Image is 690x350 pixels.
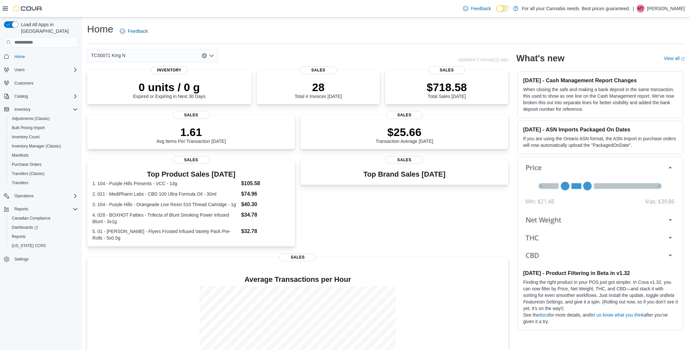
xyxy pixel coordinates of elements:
[7,178,81,187] button: Transfers
[9,124,78,132] span: Bulk Pricing Import
[12,106,33,113] button: Inventory
[151,66,188,74] span: Inventory
[7,214,81,223] button: Canadian Compliance
[7,142,81,151] button: Inventory Manager (Classic)
[92,201,238,208] dt: 3. 104 - Purple Hills - Orangeade Live Resin 510 Thread Cartridge - 1g
[1,191,81,201] button: Operations
[92,228,238,241] dt: 5. 01 - [PERSON_NAME] - Flyers Frosted Infused Variety Pack Pre-Rolls - 5x0.5g
[522,5,630,12] p: For all your Cannabis needs. Best prices guaranteed.
[496,5,510,12] input: Dark Mode
[12,144,61,149] span: Inventory Manager (Classic)
[523,293,674,304] em: Beta Features
[12,134,40,140] span: Inventory Count
[241,227,290,235] dd: $32.78
[637,5,644,12] div: Marko Tamas
[9,115,52,123] a: Adjustments (Classic)
[363,170,445,178] h3: Top Brand Sales [DATE]
[523,312,678,325] p: See the for more details, and after you’ve given it a try.
[7,241,81,250] button: [US_STATE] CCRS
[9,151,78,159] span: Manifests
[1,204,81,214] button: Reports
[590,312,644,318] a: let us know what you think
[9,179,78,187] span: Transfers
[7,114,81,123] button: Adjustments (Classic)
[14,54,25,59] span: Home
[7,232,81,241] button: Reports
[523,86,678,112] p: When closing the safe and making a bank deposit in the same transaction, this used to show as one...
[241,201,290,208] dd: $40.30
[12,216,50,221] span: Canadian Compliance
[92,212,238,225] dt: 4. 028 - BOXHOT Fatties - Trifecta of Blunt Smoking Power Infused Blunt - 3x1g
[9,179,31,187] a: Transfers
[241,180,290,187] dd: $105.58
[14,107,30,112] span: Inventory
[92,191,238,197] dt: 2. 021 - MediPharm Labs - CBD 100 Ultra Formula Oil - 30ml
[516,53,564,64] h2: What's new
[12,116,50,121] span: Adjustments (Classic)
[12,66,27,74] button: Users
[133,81,205,94] p: 0 units / 0 g
[87,23,113,36] h1: Home
[279,253,316,261] span: Sales
[12,79,36,87] a: Customers
[12,106,78,113] span: Inventory
[18,21,78,34] span: Load All Apps in [GEOGRAPHIC_DATA]
[92,170,290,178] h3: Top Product Sales [DATE]
[12,205,31,213] button: Reports
[14,94,28,99] span: Catalog
[681,57,685,61] svg: External link
[4,49,78,281] nav: Complex example
[7,169,81,178] button: Transfers (Classic)
[295,81,342,99] div: Total # Invoices [DATE]
[14,81,33,86] span: Customers
[14,67,25,72] span: Users
[7,123,81,132] button: Bulk Pricing Import
[9,233,78,241] span: Reports
[12,162,42,167] span: Purchase Orders
[209,53,214,58] button: Open list of options
[173,156,210,164] span: Sales
[9,224,41,231] a: Dashboards
[664,56,685,61] a: View allExternal link
[295,81,342,94] p: 28
[12,205,78,213] span: Reports
[12,53,28,61] a: Home
[9,161,44,168] a: Purchase Orders
[12,180,28,185] span: Transfers
[7,223,81,232] a: Dashboards
[91,51,125,59] span: TCS0071 King N
[12,66,78,74] span: Users
[14,257,28,262] span: Settings
[9,142,78,150] span: Inventory Manager (Classic)
[523,279,678,312] p: Finding the right product in your POS just got simpler. In Cova v1.32, you can now filter by Pric...
[241,190,290,198] dd: $74.96
[1,254,81,264] button: Settings
[117,25,150,38] a: Feedback
[523,126,678,133] h3: [DATE] - ASN Imports Packaged On Dates
[9,242,78,250] span: Washington CCRS
[638,5,643,12] span: MT
[1,51,81,61] button: Home
[9,214,78,222] span: Canadian Compliance
[633,5,634,12] p: |
[386,111,423,119] span: Sales
[9,115,78,123] span: Adjustments (Classic)
[523,270,678,276] h3: [DATE] - Product Filtering in Beta in v1.32
[128,28,148,34] span: Feedback
[523,77,678,84] h3: [DATE] - Cash Management Report Changes
[12,52,78,60] span: Home
[9,170,47,178] a: Transfers (Classic)
[12,225,38,230] span: Dashboards
[12,79,78,87] span: Customers
[7,132,81,142] button: Inventory Count
[173,111,210,119] span: Sales
[1,78,81,88] button: Customers
[460,2,494,15] a: Feedback
[133,81,205,99] div: Expired or Expiring in Next 30 Days
[9,170,78,178] span: Transfers (Classic)
[471,5,491,12] span: Feedback
[14,206,28,212] span: Reports
[9,233,28,241] a: Reports
[427,81,467,94] p: $718.58
[376,126,433,144] div: Transaction Average [DATE]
